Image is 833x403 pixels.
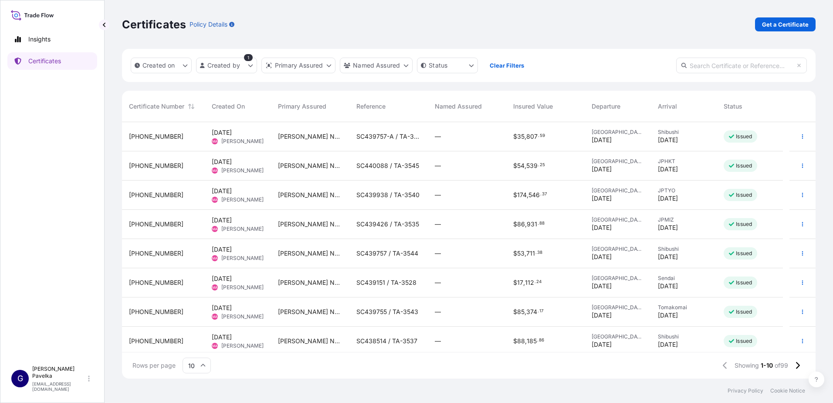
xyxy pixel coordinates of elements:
[538,310,539,313] span: .
[526,309,537,315] span: 374
[435,278,441,287] span: —
[131,58,192,73] button: createdOn Filter options
[129,337,183,345] span: [PHONE_NUMBER]
[592,165,612,174] span: [DATE]
[356,307,418,316] span: SC439755 / TA-3543
[356,249,418,258] span: SC439757 / TA-3544
[513,133,517,140] span: $
[212,166,218,175] span: MA
[207,61,240,70] p: Created by
[523,280,525,286] span: ,
[658,136,678,144] span: [DATE]
[278,132,342,141] span: [PERSON_NAME] Nutrition, LLC
[356,278,416,287] span: SC439151 / TA-3528
[221,284,264,291] span: [PERSON_NAME]
[658,282,678,290] span: [DATE]
[724,102,742,111] span: Status
[435,191,441,199] span: —
[525,163,526,169] span: ,
[658,223,678,232] span: [DATE]
[592,223,612,232] span: [DATE]
[142,61,175,70] p: Created on
[658,253,678,261] span: [DATE]
[517,338,525,344] span: 88
[482,58,531,72] button: Clear Filters
[212,102,245,111] span: Created On
[221,313,264,320] span: [PERSON_NAME]
[221,255,264,262] span: [PERSON_NAME]
[212,157,232,166] span: [DATE]
[212,333,232,342] span: [DATE]
[212,304,232,312] span: [DATE]
[538,222,539,225] span: .
[212,128,232,137] span: [DATE]
[129,132,183,141] span: [PHONE_NUMBER]
[592,187,644,194] span: [GEOGRAPHIC_DATA]
[28,57,61,65] p: Certificates
[537,339,538,342] span: .
[513,192,517,198] span: $
[278,102,326,111] span: Primary Assured
[435,249,441,258] span: —
[736,162,752,169] p: Issued
[129,102,184,111] span: Certificate Number
[592,158,644,165] span: [GEOGRAPHIC_DATA]
[592,216,644,223] span: [GEOGRAPHIC_DATA]
[542,193,547,196] span: 37
[526,163,538,169] span: 539
[212,225,218,233] span: MA
[212,245,232,254] span: [DATE]
[592,340,612,349] span: [DATE]
[736,133,752,140] p: Issued
[513,338,517,344] span: $
[539,310,544,313] span: 17
[540,134,545,137] span: 59
[221,196,264,203] span: [PERSON_NAME]
[340,58,413,73] button: cargoOwner Filter options
[528,192,540,198] span: 546
[490,61,524,70] p: Clear Filters
[517,280,523,286] span: 17
[356,337,417,345] span: SC438514 / TA-3537
[658,304,710,311] span: Tomakomai
[592,102,620,111] span: Departure
[212,342,218,350] span: MA
[658,340,678,349] span: [DATE]
[356,161,419,170] span: SC440088 / TA-3545
[539,339,544,342] span: 86
[212,137,218,146] span: MA
[7,52,97,70] a: Certificates
[526,133,538,140] span: 807
[129,278,183,287] span: [PHONE_NUMBER]
[129,307,183,316] span: [PHONE_NUMBER]
[736,221,752,228] p: Issued
[736,191,752,198] p: Issued
[658,311,678,320] span: [DATE]
[278,161,342,170] span: [PERSON_NAME] Nutrition, LLC
[356,220,419,229] span: SC439426 / TA-3535
[728,387,763,394] p: Privacy Policy
[761,361,773,370] span: 1-10
[525,309,526,315] span: ,
[221,138,264,145] span: [PERSON_NAME]
[658,165,678,174] span: [DATE]
[212,195,218,204] span: MA
[129,220,183,229] span: [PHONE_NUMBER]
[527,192,528,198] span: ,
[278,220,342,229] span: [PERSON_NAME] Nutrition, LLC
[540,193,542,196] span: .
[221,167,264,174] span: [PERSON_NAME]
[278,307,342,316] span: [PERSON_NAME] Nutrition, LLC
[525,250,526,256] span: ,
[592,282,612,290] span: [DATE]
[517,309,525,315] span: 85
[770,387,805,394] a: Cookie Notice
[592,304,644,311] span: [GEOGRAPHIC_DATA]
[592,129,644,136] span: [GEOGRAPHIC_DATA]
[32,365,86,379] p: [PERSON_NAME] Pavelka
[278,249,342,258] span: [PERSON_NAME] Nutrition, LLC
[736,338,752,345] p: Issued
[212,187,232,195] span: [DATE]
[592,253,612,261] span: [DATE]
[513,163,517,169] span: $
